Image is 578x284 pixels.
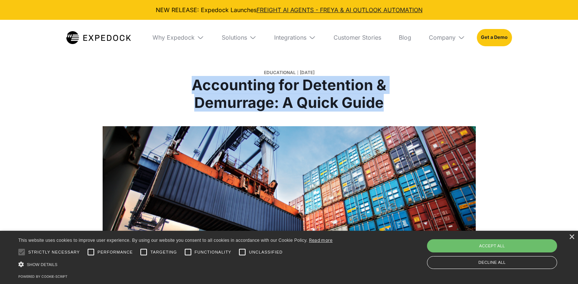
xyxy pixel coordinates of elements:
[195,249,231,255] span: Functionality
[569,234,574,240] div: Close
[153,76,425,112] h1: Accounting for Detention & Demurrage: A Quick Guide
[393,20,417,55] a: Blog
[222,34,247,41] div: Solutions
[264,69,296,76] div: Educational
[423,20,471,55] div: Company
[274,34,306,41] div: Integrations
[300,69,314,76] div: [DATE]
[429,34,456,41] div: Company
[328,20,387,55] a: Customer Stories
[18,274,67,278] a: Powered by cookie-script
[257,6,423,14] a: FREIGHT AI AGENTS - FREYA & AI OUTLOOK AUTOMATION
[18,261,333,268] div: Show details
[309,237,333,243] a: Read more
[28,249,80,255] span: Strictly necessary
[216,20,262,55] div: Solutions
[97,249,133,255] span: Performance
[150,249,177,255] span: Targeting
[18,238,308,243] span: This website uses cookies to improve user experience. By using our website you consent to all coo...
[27,262,58,267] span: Show details
[541,249,578,284] iframe: Chat Widget
[427,239,557,252] div: Accept all
[427,256,557,269] div: Decline all
[268,20,322,55] div: Integrations
[249,249,283,255] span: Unclassified
[147,20,210,55] div: Why Expedock
[152,34,195,41] div: Why Expedock
[6,6,572,14] div: NEW RELEASE: Expedock Launches
[477,29,512,46] a: Get a Demo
